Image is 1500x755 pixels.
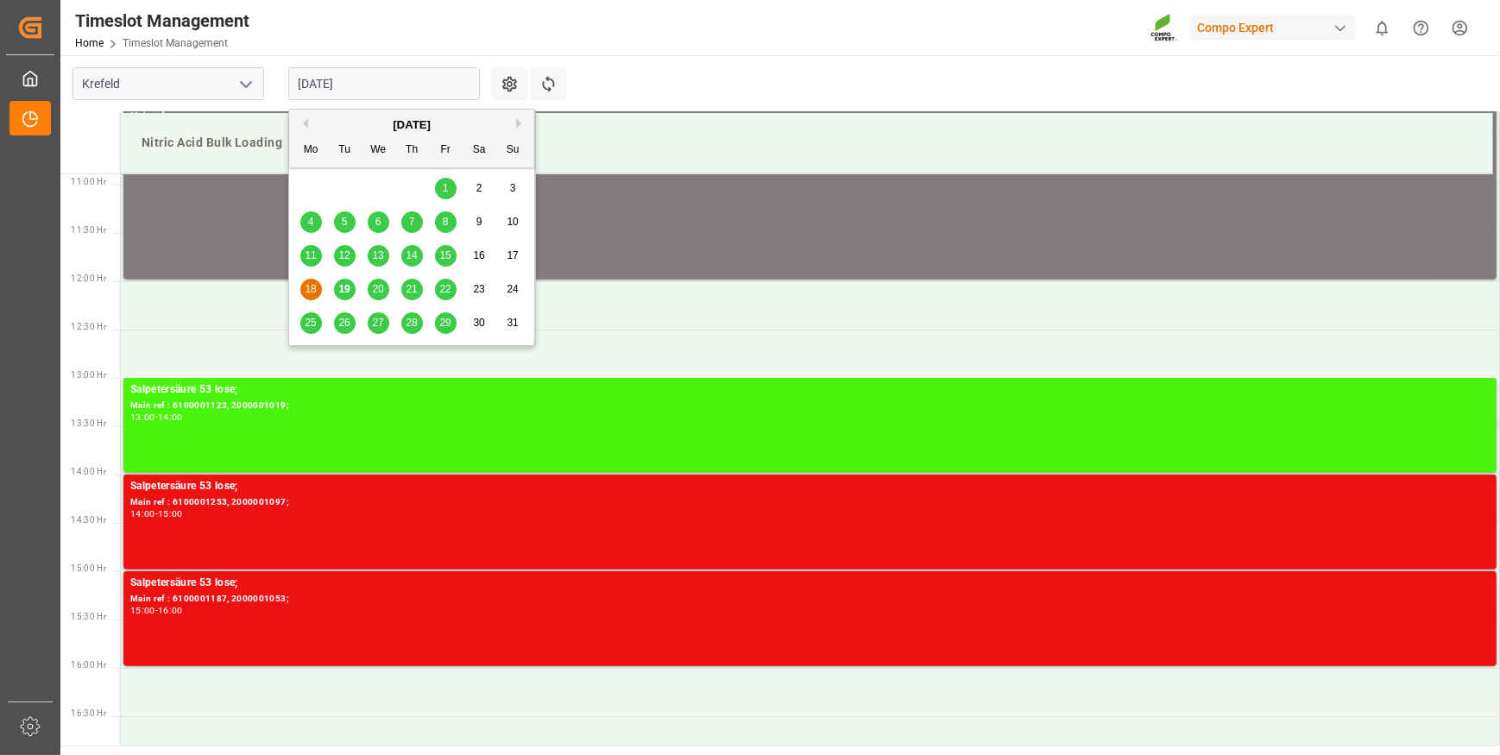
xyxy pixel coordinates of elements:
div: Choose Sunday, August 24th, 2025 [502,279,524,300]
span: 22 [439,283,451,295]
div: Fr [435,140,457,161]
div: Compo Expert [1190,16,1356,41]
div: Choose Wednesday, August 27th, 2025 [368,312,389,334]
span: 24 [507,283,518,295]
div: 16:00 [158,607,183,614]
span: 12 [338,249,350,261]
div: Choose Wednesday, August 20th, 2025 [368,279,389,300]
div: Choose Sunday, August 3rd, 2025 [502,178,524,199]
span: 20 [372,283,383,295]
div: Choose Saturday, August 30th, 2025 [469,312,490,334]
span: 13:30 Hr [71,418,106,428]
div: Choose Wednesday, August 13th, 2025 [368,245,389,267]
div: - [155,510,158,518]
span: 16 [473,249,484,261]
div: Choose Thursday, August 7th, 2025 [401,211,423,233]
span: 12:00 Hr [71,274,106,283]
span: 16:30 Hr [71,708,106,718]
span: 17 [507,249,518,261]
span: 5 [342,216,348,228]
span: 2 [476,182,482,194]
button: open menu [232,71,258,98]
div: Choose Friday, August 1st, 2025 [435,178,457,199]
a: Home [75,37,104,49]
div: Choose Friday, August 29th, 2025 [435,312,457,334]
span: 26 [338,317,350,329]
span: 25 [305,317,316,329]
span: 15:00 Hr [71,563,106,573]
div: Salpetersäure 53 lose; [130,575,1490,592]
div: - [155,607,158,614]
span: 10 [507,216,518,228]
span: 23 [473,283,484,295]
span: 3 [510,182,516,194]
div: Choose Thursday, August 21st, 2025 [401,279,423,300]
span: 28 [406,317,417,329]
img: Screenshot%202023-09-29%20at%2010.02.21.png_1712312052.png [1150,13,1178,43]
span: 1 [443,182,449,194]
span: 13 [372,249,383,261]
div: Choose Friday, August 15th, 2025 [435,245,457,267]
div: Choose Monday, August 11th, 2025 [300,245,322,267]
span: 7 [409,216,415,228]
div: Choose Tuesday, August 12th, 2025 [334,245,356,267]
div: Choose Saturday, August 16th, 2025 [469,245,490,267]
div: Salpetersäure 53 lose; [130,381,1490,399]
button: Previous Month [298,118,308,129]
div: Choose Saturday, August 2nd, 2025 [469,178,490,199]
span: 14:00 Hr [71,467,106,476]
div: Choose Tuesday, August 5th, 2025 [334,211,356,233]
div: Main ref : 6100001253, 2000001097; [130,495,1490,510]
span: 4 [308,216,314,228]
div: Mo [300,140,322,161]
div: Choose Tuesday, August 19th, 2025 [334,279,356,300]
div: Tu [334,140,356,161]
div: Choose Friday, August 22nd, 2025 [435,279,457,300]
div: Th [401,140,423,161]
div: Choose Sunday, August 31st, 2025 [502,312,524,334]
div: Main ref : 6100001187, 2000001053; [130,592,1490,607]
input: DD.MM.YYYY [288,67,480,100]
div: Choose Wednesday, August 6th, 2025 [368,211,389,233]
div: Su [502,140,524,161]
div: 15:00 [130,607,155,614]
div: Choose Friday, August 8th, 2025 [435,211,457,233]
button: Next Month [516,118,526,129]
div: - [155,413,158,421]
div: Choose Saturday, August 9th, 2025 [469,211,490,233]
span: 16:00 Hr [71,660,106,670]
button: show 0 new notifications [1363,9,1402,47]
span: 14 [406,249,417,261]
div: Choose Saturday, August 23rd, 2025 [469,279,490,300]
div: We [368,140,389,161]
div: Choose Sunday, August 17th, 2025 [502,245,524,267]
div: 13:00 [130,413,155,421]
div: Main ref : 6100001123, 2000001019; [130,399,1490,413]
div: Choose Thursday, August 14th, 2025 [401,245,423,267]
span: 18 [305,283,316,295]
div: month 2025-08 [294,172,530,340]
div: Sa [469,140,490,161]
span: 11:00 Hr [71,177,106,186]
span: 8 [443,216,449,228]
input: Type to search/select [72,67,264,100]
div: Choose Monday, August 4th, 2025 [300,211,322,233]
span: 13:00 Hr [71,370,106,380]
span: 27 [372,317,383,329]
div: Choose Monday, August 18th, 2025 [300,279,322,300]
span: 9 [476,216,482,228]
span: 14:30 Hr [71,515,106,525]
div: [DATE] [289,116,534,134]
span: 11:30 Hr [71,225,106,235]
span: 15 [439,249,451,261]
button: Help Center [1402,9,1440,47]
span: 30 [473,317,484,329]
div: Nitric Acid Bulk Loading [135,127,1478,159]
span: 15:30 Hr [71,612,106,621]
div: Choose Tuesday, August 26th, 2025 [334,312,356,334]
div: Timeslot Management [75,8,249,34]
div: 15:00 [158,510,183,518]
span: 29 [439,317,451,329]
div: Choose Monday, August 25th, 2025 [300,312,322,334]
span: 21 [406,283,417,295]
